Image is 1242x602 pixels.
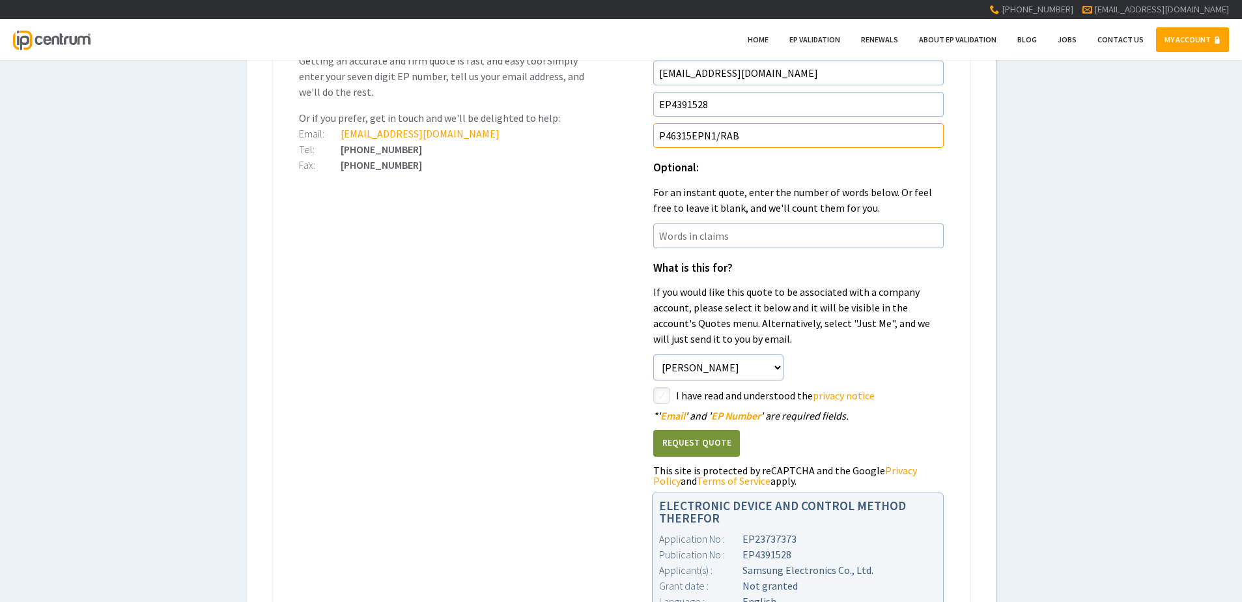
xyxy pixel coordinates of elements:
[676,387,944,404] label: I have read and understood the
[653,284,944,347] p: If you would like this quote to be associated with a company account, please select it below and ...
[711,409,761,422] span: EP Number
[1049,27,1085,52] a: Jobs
[813,389,875,402] a: privacy notice
[653,465,944,486] div: This site is protected by reCAPTCHA and the Google and apply.
[660,409,685,422] span: Email
[653,410,944,421] div: ' ' and ' ' are required fields.
[653,123,944,148] input: Your Reference
[1089,27,1152,52] a: Contact Us
[299,53,589,100] p: Getting an accurate and firm quote is fast and easy too! Simply enter your seven digit EP number,...
[299,110,589,126] p: Or if you prefer, get in touch and we'll be delighted to help:
[653,184,944,216] p: For an instant quote, enter the number of words below. Or feel free to leave it blank, and we'll ...
[659,547,742,562] div: Publication No :
[1002,3,1073,15] span: [PHONE_NUMBER]
[861,35,898,44] span: Renewals
[1058,35,1077,44] span: Jobs
[299,160,589,170] div: [PHONE_NUMBER]
[739,27,777,52] a: Home
[13,19,90,60] a: IP Centrum
[341,127,500,140] a: [EMAIL_ADDRESS][DOMAIN_NAME]
[697,474,770,487] a: Terms of Service
[789,35,840,44] span: EP Validation
[659,531,742,547] div: Application No :
[653,387,670,404] label: styled-checkbox
[1017,35,1037,44] span: Blog
[781,27,849,52] a: EP Validation
[299,160,341,170] div: Fax:
[659,531,937,547] div: EP23737373
[299,144,589,154] div: [PHONE_NUMBER]
[910,27,1005,52] a: About EP Validation
[1097,35,1144,44] span: Contact Us
[853,27,907,52] a: Renewals
[748,35,769,44] span: Home
[659,578,937,594] div: Not granted
[653,430,740,457] button: Request Quote
[1156,27,1229,52] a: MY ACCOUNT
[653,61,944,85] input: Email
[299,144,341,154] div: Tel:
[659,562,742,578] div: Applicant(s) :
[653,92,944,117] input: EP Number
[653,223,944,248] input: Words in claims
[299,128,341,139] div: Email:
[659,500,937,524] h1: ELECTRONIC DEVICE AND CONTROL METHOD THEREFOR
[1009,27,1045,52] a: Blog
[659,578,742,594] div: Grant date :
[653,263,944,274] h1: What is this for?
[919,35,996,44] span: About EP Validation
[653,162,944,174] h1: Optional:
[653,464,917,487] a: Privacy Policy
[659,547,937,562] div: EP4391528
[659,562,937,578] div: Samsung Electronics Co., Ltd.
[1094,3,1229,15] a: [EMAIL_ADDRESS][DOMAIN_NAME]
